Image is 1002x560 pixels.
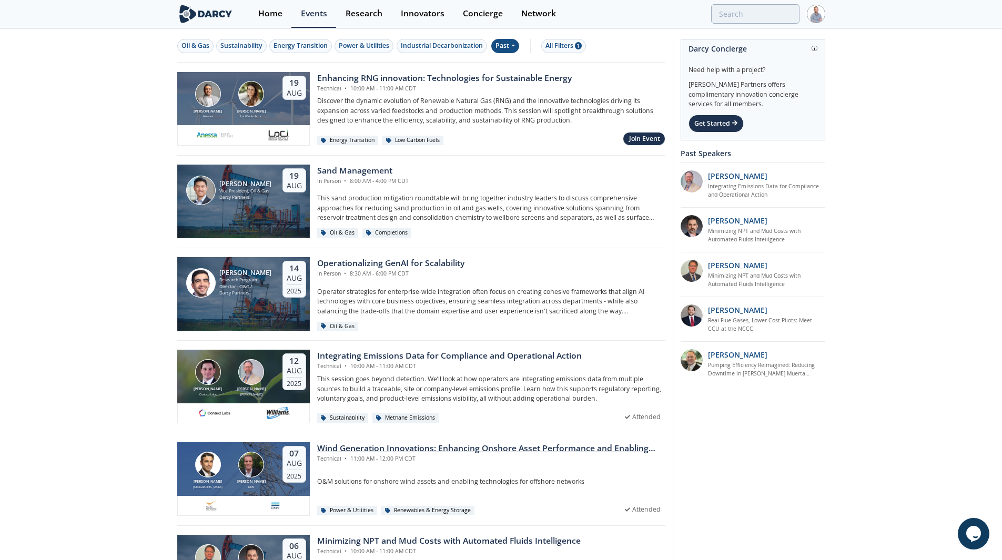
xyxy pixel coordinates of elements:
div: [PERSON_NAME] [191,109,224,115]
img: logo-wide.svg [177,5,235,23]
img: Profile [807,5,825,23]
div: [PERSON_NAME] [235,109,268,115]
div: Industrial Decarbonization [401,41,483,50]
div: Context Labs [191,392,224,396]
a: Travis Douville [PERSON_NAME] [GEOGRAPHIC_DATA] Morgan Putnam [PERSON_NAME] DNV 07 Aug 2025 Wind ... [177,442,665,516]
img: Amir Akbari [195,81,221,107]
div: Darcy Partners [219,194,271,201]
a: Real Flue Gases, Lower Cost Pilots: Meet CCU at the NCCC [708,317,825,333]
div: Integrating Emissions Data for Compliance and Operational Action [317,350,582,362]
button: Power & Utilities [335,39,393,53]
div: Wind Generation Innovations: Enhancing Onshore Asset Performance and Enabling Offshore Networks [317,442,665,455]
p: O&M solutions for onshore wind assets and enabling technologies for offshore networks [317,477,665,486]
div: Vice President, Oil & Gas [219,188,271,195]
div: Completions [362,228,412,238]
div: Events [301,9,327,18]
img: 2b793097-40cf-4f6d-9bc3-4321a642668f [267,129,290,141]
div: Low Carbon Fuels [382,136,444,145]
p: [PERSON_NAME] [708,260,767,271]
button: Oil & Gas [177,39,214,53]
img: williams.com.png [266,407,290,420]
div: Past Speakers [681,144,825,162]
div: Sustainability [220,41,262,50]
img: Ron Sasaki [186,176,216,205]
img: 0796ef69-b90a-4e68-ba11-5d0191a10bb8 [681,215,703,237]
p: Operator strategies for enterprise-wide integration often focus on creating cohesive frameworks t... [317,287,665,316]
div: [PERSON_NAME] [219,180,271,188]
div: Aug [287,459,302,468]
div: Past [491,39,519,53]
img: Nicole Neff [238,81,264,107]
p: This session goes beyond detection. We’ll look at how operators are integrating emissions data fr... [317,374,665,403]
img: 551440aa-d0f4-4a32-b6e2-e91f2a0781fe [196,129,233,141]
div: 14 [287,263,302,274]
span: • [343,455,349,462]
span: • [342,270,348,277]
div: [PERSON_NAME] [191,479,224,485]
button: Sustainability [216,39,267,53]
div: Sustainability [317,413,369,423]
div: Power & Utilities [317,506,378,515]
div: In Person 8:00 AM - 4:00 PM CDT [317,177,409,186]
a: Amir Akbari [PERSON_NAME] Anessa Nicole Neff [PERSON_NAME] Loci Controls Inc. 19 Aug Enhancing RN... [177,72,665,146]
p: [PERSON_NAME] [708,349,767,360]
div: Home [258,9,282,18]
div: Energy Transition [274,41,328,50]
div: Anessa [191,114,224,118]
a: Minimizing NPT and Mud Costs with Automated Fluids Intelligence [708,272,825,289]
img: Mark Gebbia [238,359,264,385]
img: Sami Sultan [186,268,216,298]
img: ed2b4adb-f152-4947-b39b-7b15fa9ececc [681,170,703,192]
span: • [343,362,349,370]
img: Travis Douville [195,452,221,477]
div: Aug [287,181,302,190]
iframe: chat widget [958,518,991,549]
div: Technical 10:00 AM - 11:00 AM CDT [317,85,572,93]
div: Methane Emissions [372,413,439,423]
div: Darcy Partners [219,290,273,297]
div: Aug [287,88,302,98]
a: Ron Sasaki [PERSON_NAME] Vice President, Oil & Gas Darcy Partners 19 Aug Sand Management In Perso... [177,165,665,238]
div: 19 [287,78,302,88]
div: In Person 8:30 AM - 6:00 PM CDT [317,270,464,278]
p: [PERSON_NAME] [708,170,767,181]
div: Attended [620,503,665,516]
div: Research Program Director - O&G / Sustainability [219,277,273,290]
img: 47500b57-f1ab-48fc-99f2-2a06715d5bad [681,304,703,327]
div: Power & Utilities [339,41,389,50]
div: Need help with a project? [689,58,817,75]
div: Research [346,9,382,18]
div: Innovators [401,9,444,18]
div: DNV [235,485,268,489]
img: information.svg [812,46,817,52]
div: Renewables & Energy Storage [381,506,475,515]
span: • [343,547,349,555]
div: 2025 [287,470,302,480]
div: Technical 10:00 AM - 11:00 AM CDT [317,362,582,371]
a: Pumping Efficiency Reimagined: Reducing Downtime in [PERSON_NAME] Muerta Completions [708,361,825,378]
div: Minimizing NPT and Mud Costs with Automated Fluids Intelligence [317,535,581,547]
div: 06 [287,541,302,552]
div: [PERSON_NAME] [219,269,273,277]
button: Industrial Decarbonization [397,39,487,53]
img: 1682076415445-contextlabs.png [196,407,233,420]
a: Sami Sultan [PERSON_NAME] Research Program Director - O&G / Sustainability Darcy Partners 14 Aug ... [177,257,665,331]
img: Morgan Putnam [238,452,264,477]
div: Concierge [463,9,503,18]
div: Operationalizing GenAI for Scalability [317,257,464,270]
div: Attended [620,411,665,424]
div: Loci Controls Inc. [235,114,268,118]
span: • [343,85,349,92]
div: Join Event [629,134,660,144]
div: [PERSON_NAME] [235,392,268,396]
img: f391ab45-d698-4384-b787-576124f63af6 [681,260,703,282]
div: 07 [287,449,302,459]
div: Sand Management [317,165,409,177]
div: All Filters [545,41,582,50]
img: Nathan Brawn [195,359,221,385]
div: Darcy Concierge [689,39,817,58]
div: [PERSON_NAME] Partners offers complimentary innovation concierge services for all members. [689,75,817,109]
span: • [342,177,348,185]
div: [PERSON_NAME] [235,479,268,485]
a: Integrating Emissions Data for Compliance and Operational Action [708,182,825,199]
